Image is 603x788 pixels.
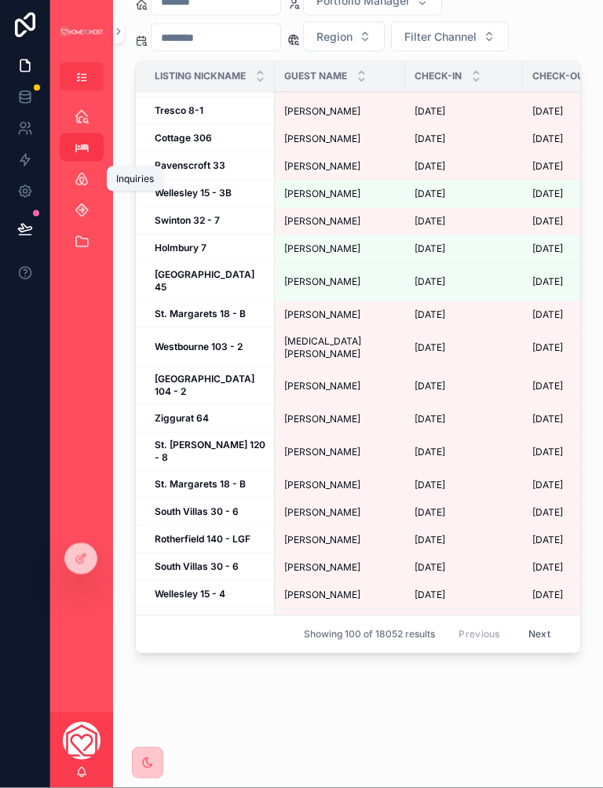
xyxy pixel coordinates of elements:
span: Region [316,29,353,45]
a: Holmbury 7 [155,243,265,255]
strong: Holmbury 7 [155,243,206,254]
strong: [GEOGRAPHIC_DATA] 45 [155,269,257,294]
strong: [GEOGRAPHIC_DATA] 104 - 2 [155,374,257,398]
span: [DATE] [415,479,445,491]
span: [DATE] [415,446,445,458]
a: [DATE] [415,243,513,255]
a: [PERSON_NAME] [284,413,396,425]
a: Ravenscroft 33 [155,160,265,173]
span: [DATE] [532,215,563,228]
span: Listing nickname [155,71,246,83]
span: [DATE] [532,308,563,321]
strong: St. Margarets 18 - B [155,308,246,320]
a: [PERSON_NAME] [284,506,396,519]
span: [DATE] [415,243,445,255]
span: [DATE] [532,243,563,255]
span: [DATE] [415,380,445,392]
a: [GEOGRAPHIC_DATA] 45 [155,269,265,294]
span: [DATE] [532,341,563,354]
a: [DATE] [415,160,513,173]
a: [PERSON_NAME] [284,243,396,255]
span: Check-out [532,71,590,83]
span: [DATE] [532,506,563,519]
span: [DATE] [415,534,445,546]
span: Check-in [415,71,462,83]
strong: South Villas 30 - 6 [155,561,239,573]
a: Cottage 306 [155,133,265,145]
span: Showing 100 of 18052 results [304,629,435,641]
span: [PERSON_NAME] [284,534,360,546]
strong: Swinton 32 - 7 [155,215,220,227]
span: [DATE] [415,589,445,601]
span: [DATE] [415,308,445,321]
a: [DATE] [415,341,513,354]
button: Select Button [303,22,385,52]
span: [DATE] [415,188,445,200]
span: [DATE] [415,561,445,574]
a: [PERSON_NAME] [284,105,396,118]
span: [PERSON_NAME] [284,105,360,118]
span: [DATE] [415,160,445,173]
span: [PERSON_NAME] [284,589,360,601]
a: [PERSON_NAME] [284,380,396,392]
span: [DATE] [415,341,445,354]
span: [PERSON_NAME] [284,275,360,288]
span: [DATE] [532,561,563,574]
strong: Westbourne 103 - 2 [155,341,243,353]
button: Select Button [391,22,509,52]
a: [DATE] [415,479,513,491]
span: Guest name [284,71,347,83]
button: Next [517,622,561,647]
span: [PERSON_NAME] [284,561,360,574]
a: [DATE] [415,446,513,458]
div: Inquiries [116,173,154,185]
span: [DATE] [415,105,445,118]
span: [DATE] [532,133,563,145]
span: [DATE] [532,105,563,118]
a: [PERSON_NAME] [284,215,396,228]
a: [MEDICAL_DATA][PERSON_NAME] [284,335,396,360]
span: [DATE] [532,160,563,173]
strong: St. [PERSON_NAME] 120 - 8 [155,440,268,464]
span: [DATE] [532,479,563,491]
span: [PERSON_NAME] [284,413,360,425]
span: [DATE] [532,380,563,392]
strong: St. Margarets 18 - B [155,479,246,491]
span: [DATE] [532,534,563,546]
span: [PERSON_NAME] [284,160,360,173]
span: [PERSON_NAME] [284,188,360,200]
a: [DATE] [415,308,513,321]
a: [DATE] [415,380,513,392]
span: [DATE] [415,215,445,228]
a: Rotherfield 140 - LGF [155,534,265,546]
strong: South Villas 30 - 6 [155,506,239,518]
a: St. Margarets 18 - B [155,308,265,321]
span: [DATE] [532,446,563,458]
a: [DATE] [415,506,513,519]
a: [PERSON_NAME] [284,133,396,145]
a: [GEOGRAPHIC_DATA] 104 - 2 [155,374,265,399]
a: Tresco 8-1 [155,105,265,118]
div: scrollable content [50,91,113,276]
a: [DATE] [415,133,513,145]
a: Swinton 32 - 7 [155,215,265,228]
span: [PERSON_NAME] [284,506,360,519]
a: South Villas 30 - 6 [155,561,265,574]
a: St. [PERSON_NAME] 120 - 8 [155,440,265,465]
span: [DATE] [415,413,445,425]
span: [PERSON_NAME] [284,215,360,228]
a: [PERSON_NAME] [284,188,396,200]
span: [PERSON_NAME] [284,308,360,321]
a: [DATE] [415,188,513,200]
a: Wellesley 15 - 4 [155,589,265,601]
span: [DATE] [532,188,563,200]
span: [PERSON_NAME] [284,243,360,255]
span: [DATE] [415,506,445,519]
a: [PERSON_NAME] [284,589,396,601]
a: Wellesley 15 - 3B [155,188,265,200]
a: [PERSON_NAME] [284,160,396,173]
span: [DATE] [532,275,563,288]
span: [DATE] [532,413,563,425]
a: [PERSON_NAME] [284,561,396,574]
